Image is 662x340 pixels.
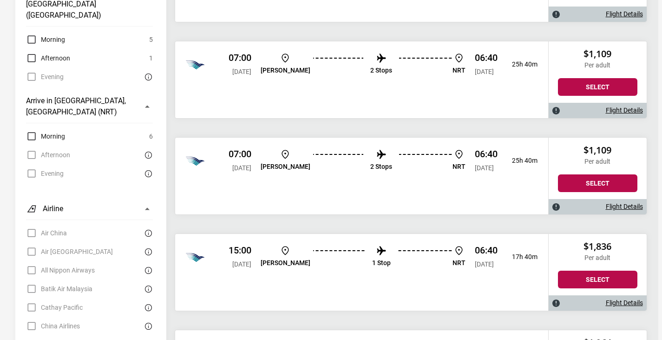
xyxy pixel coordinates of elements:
p: 06:40 [475,245,498,256]
h2: $1,109 [558,145,637,156]
a: Flight Details [606,107,643,114]
span: [DATE] [475,68,494,75]
span: [DATE] [475,164,494,172]
p: 06:40 [475,148,498,160]
span: [DATE] [232,68,251,75]
h2: $1,109 [558,48,637,60]
p: [PERSON_NAME] [261,259,310,267]
div: Flight Details [549,103,647,118]
h3: Airline [43,203,63,214]
p: 1 Stop [372,259,391,267]
p: 06:40 [475,52,498,63]
button: There are currently no flights matching this search criteria. Try removing some search filters. [142,227,153,239]
span: Morning [41,131,65,142]
button: There are currently no flights matching this search criteria. Try removing some search filters. [142,149,153,160]
p: 07:00 [229,52,251,63]
h2: $1,836 [558,241,637,252]
button: There are currently no flights matching this search criteria. Try removing some search filters. [142,320,153,332]
a: Flight Details [606,10,643,18]
div: Flight Details [549,295,647,311]
button: Airline [26,198,153,220]
p: [PERSON_NAME] [261,67,310,74]
img: Sichuan Airlines [186,151,204,170]
span: 5 [149,34,153,45]
button: There are currently no flights matching this search criteria. Try removing some search filters. [142,246,153,257]
span: 6 [149,131,153,142]
div: Flight Details [549,7,647,22]
span: [DATE] [232,164,251,172]
p: 17h 40m [505,253,537,261]
button: Select [558,78,637,96]
button: Select [558,271,637,288]
span: [DATE] [232,260,251,268]
div: Flight Details [549,199,647,214]
label: Morning [26,34,65,45]
p: 25h 40m [505,60,537,68]
p: 07:00 [229,148,251,160]
label: Afternoon [26,53,70,64]
button: There are currently no flights matching this search criteria. Try removing some search filters. [142,302,153,313]
p: [PERSON_NAME] [261,163,310,171]
p: NRT [452,163,465,171]
button: There are currently no flights matching this search criteria. Try removing some search filters. [142,168,153,179]
p: 15:00 [229,245,251,256]
p: Per adult [558,254,637,262]
img: Singapore Airlines [186,247,204,266]
p: 2 Stops [370,67,392,74]
button: There are currently no flights matching this search criteria. Try removing some search filters. [142,283,153,294]
a: Flight Details [606,203,643,211]
div: Garuda Indonesia 07:00 [DATE] [PERSON_NAME] 2 Stops NRT 06:40 [DATE] 25h 40m [175,138,548,214]
div: Garuda Indonesia 15:00 [DATE] [PERSON_NAME] 1 Stop NRT 06:40 [DATE] 17h 40m [175,234,548,311]
span: [DATE] [475,260,494,268]
a: Flight Details [606,299,643,307]
p: Per adult [558,61,637,69]
button: Arrive in [GEOGRAPHIC_DATA], [GEOGRAPHIC_DATA] (NRT) [26,90,153,123]
h3: Arrive in [GEOGRAPHIC_DATA], [GEOGRAPHIC_DATA] (NRT) [26,95,136,118]
span: Morning [41,34,65,45]
button: There are currently no flights matching this search criteria. Try removing some search filters. [142,71,153,82]
img: Vietnam Airlines [186,55,204,73]
p: 2 Stops [370,163,392,171]
span: Afternoon [41,53,70,64]
button: Select [558,174,637,192]
label: Morning [26,131,65,142]
p: Per adult [558,158,637,166]
button: There are currently no flights matching this search criteria. Try removing some search filters. [142,265,153,276]
p: NRT [452,67,465,74]
p: 25h 40m [505,157,537,165]
span: 1 [149,53,153,64]
div: Garuda Indonesia 07:00 [DATE] [PERSON_NAME] 2 Stops NRT 06:40 [DATE] 25h 40m [175,41,548,118]
p: NRT [452,259,465,267]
